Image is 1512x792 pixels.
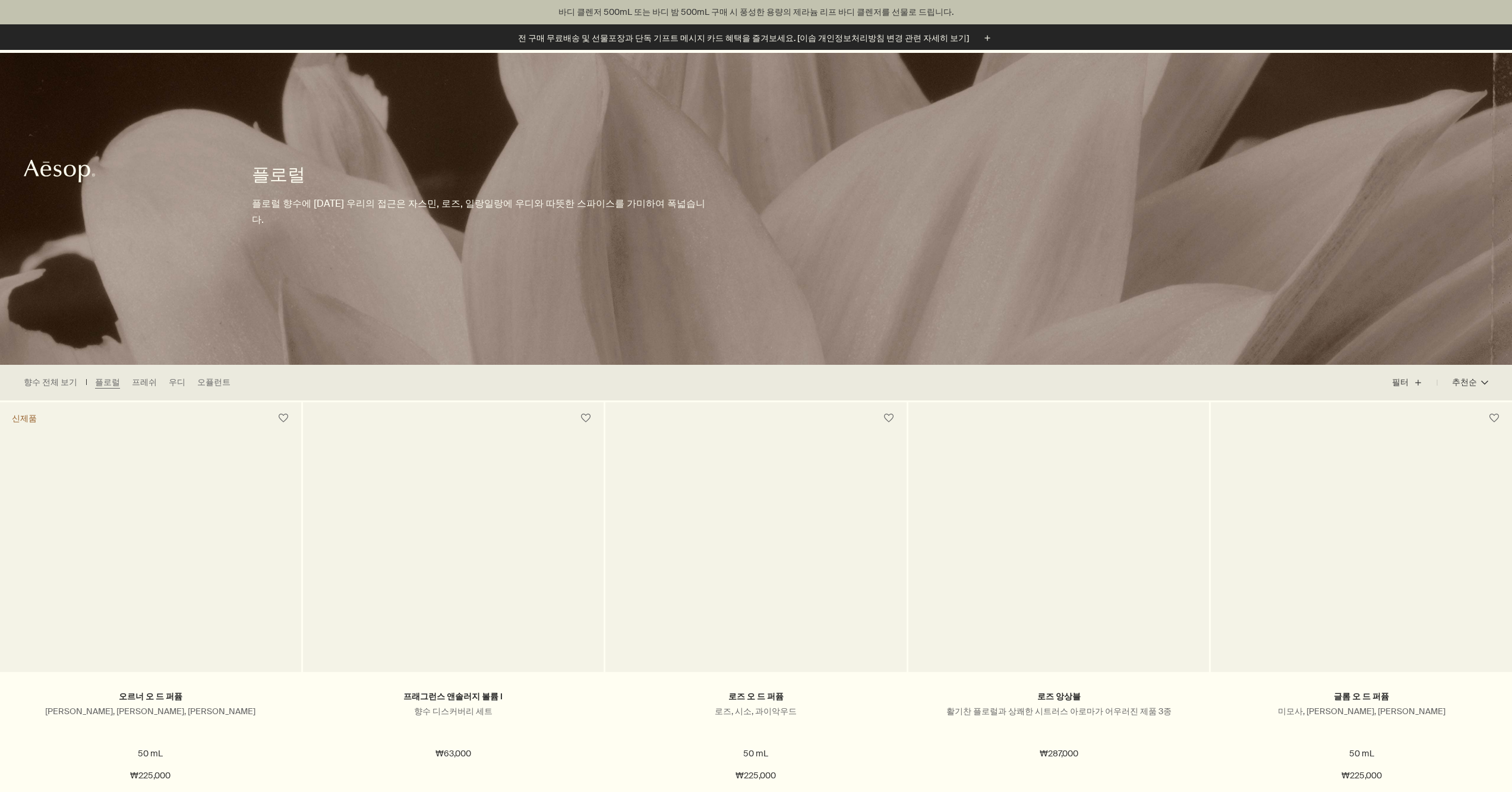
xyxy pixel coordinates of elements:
[119,691,182,702] a: 오르너 오 드 퍼퓸
[1392,368,1437,397] button: 필터
[12,413,37,424] div: 신제품
[252,163,708,187] h1: 플로럴
[1437,368,1488,397] button: 추천순
[1483,408,1505,429] button: 위시리스트에 담기
[518,32,969,45] p: 전 구매 무료배송 및 선물포장과 단독 기프트 메시지 카드 혜택을 즐겨보세요. [이솝 개인정보처리방침 변경 관련 자세히 보기]
[273,408,294,429] button: 위시리스트에 담기
[130,769,171,783] span: ₩225,000
[1040,747,1078,761] span: ₩287,000
[169,377,185,389] a: 우디
[736,769,776,783] span: ₩225,000
[435,747,471,761] span: ₩63,000
[252,195,708,228] p: 플로럴 향수에 [DATE] 우리의 접근은 자스민, 로즈, 일랑일랑에 우디와 따뜻한 스파이스를 가미하여 폭넓습니다.
[24,377,77,389] a: 향수 전체 보기
[518,31,994,45] button: 전 구매 무료배송 및 선물포장과 단독 기프트 메시지 카드 혜택을 즐겨보세요. [이솝 개인정보처리방침 변경 관련 자세히 보기]
[1341,769,1382,783] span: ₩225,000
[95,377,120,389] a: 플로럴
[1229,706,1494,717] p: 미모사, [PERSON_NAME], [PERSON_NAME]
[878,408,899,429] button: 위시리스트에 담기
[12,6,1500,18] p: 바디 클렌저 500mL 또는 바디 밤 500mL 구매 시 풍성한 용량의 제라늄 리프 바디 클렌저를 선물로 드립니다.
[623,706,889,717] p: 로즈, 시소, 과이악우드
[197,377,231,389] a: 오퓰런트
[1334,691,1389,702] a: 글롬 오 드 퍼퓸
[728,691,784,702] a: 로즈 오 드 퍼퓸
[575,408,596,429] button: 위시리스트에 담기
[403,691,503,702] a: 프래그런스 앤솔러지 볼륨 I
[21,156,98,189] a: Aesop
[1037,691,1081,702] a: 로즈 앙상블
[321,706,586,717] p: 향수 디스커버리 세트
[18,706,283,717] p: [PERSON_NAME], [PERSON_NAME], [PERSON_NAME]
[132,377,157,389] a: 프레쉬
[24,159,95,183] svg: Aesop
[926,706,1192,717] p: 활기찬 플로럴과 상쾌한 시트러스 아로마가 어우러진 제품 3종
